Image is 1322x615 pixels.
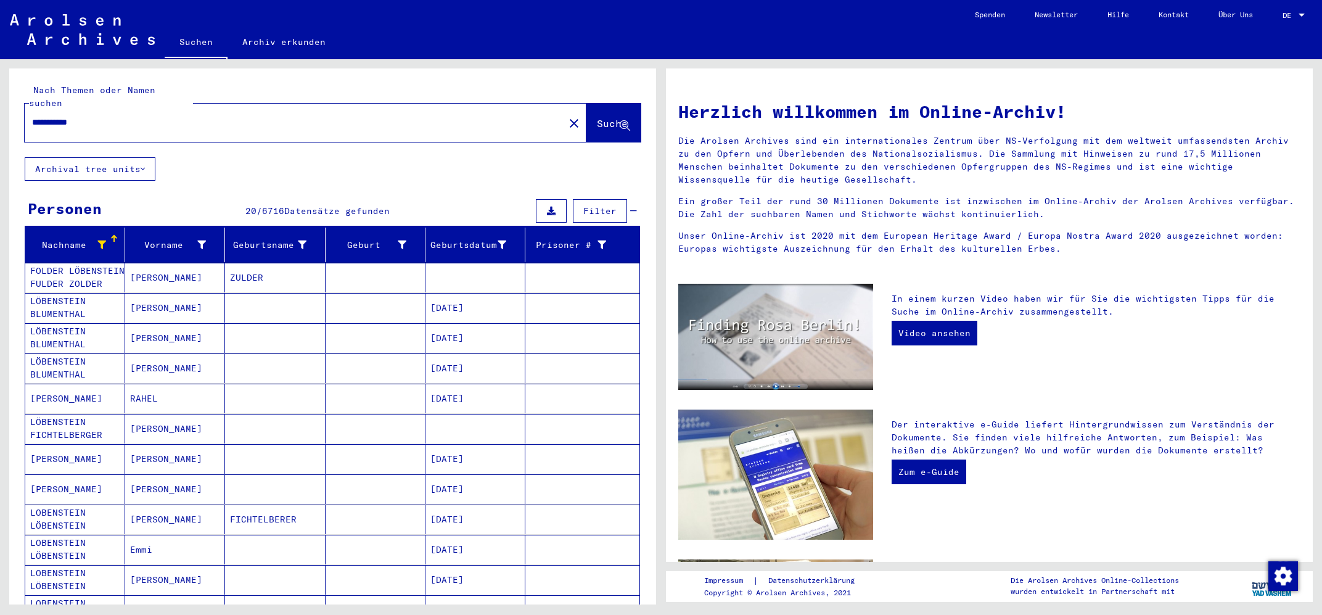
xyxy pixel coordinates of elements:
[228,27,340,57] a: Archiv erkunden
[430,235,525,255] div: Geburtsdatum
[892,460,966,484] a: Zum e-Guide
[125,505,225,534] mat-cell: [PERSON_NAME]
[30,235,125,255] div: Nachname
[1011,575,1179,586] p: Die Arolsen Archives Online-Collections
[230,235,324,255] div: Geburtsname
[25,293,125,323] mat-cell: LÖBENSTEIN BLUMENTHAL
[425,505,525,534] mat-cell: [DATE]
[425,535,525,564] mat-cell: [DATE]
[130,239,206,252] div: Vorname
[25,228,125,262] mat-header-cell: Nachname
[678,284,873,390] img: video.jpg
[704,587,869,598] p: Copyright © Arolsen Archives, 2021
[530,239,606,252] div: Prisoner #
[892,321,977,345] a: Video ansehen
[225,505,325,534] mat-cell: FICHTELBERER
[892,418,1300,457] p: Der interaktive e-Guide liefert Hintergrundwissen zum Verständnis der Dokumente. Sie finden viele...
[678,410,873,540] img: eguide.jpg
[1283,11,1296,20] span: DE
[25,535,125,564] mat-cell: LOBENSTEIN LÖBENSTEIN
[597,117,628,130] span: Suche
[530,235,625,255] div: Prisoner #
[1268,561,1297,590] div: Zustimmung ändern
[125,384,225,413] mat-cell: RAHEL
[25,414,125,444] mat-cell: LÖBENSTEIN FICHTELBERGER
[892,292,1300,318] p: In einem kurzen Video haben wir für Sie die wichtigsten Tipps für die Suche im Online-Archiv zusa...
[430,239,506,252] div: Geburtsdatum
[425,323,525,353] mat-cell: [DATE]
[284,205,390,217] span: Datensätze gefunden
[25,505,125,534] mat-cell: LOBENSTEIN LÖBENSTEIN
[165,27,228,59] a: Suchen
[1249,571,1295,601] img: yv_logo.png
[225,228,325,262] mat-header-cell: Geburtsname
[425,353,525,383] mat-cell: [DATE]
[230,239,306,252] div: Geburtsname
[125,293,225,323] mat-cell: [PERSON_NAME]
[225,263,325,292] mat-cell: ZULDER
[125,414,225,444] mat-cell: [PERSON_NAME]
[125,228,225,262] mat-header-cell: Vorname
[567,116,581,131] mat-icon: close
[583,205,617,217] span: Filter
[678,229,1300,255] p: Unser Online-Archiv ist 2020 mit dem European Heritage Award / Europa Nostra Award 2020 ausgezeic...
[425,293,525,323] mat-cell: [DATE]
[678,99,1300,125] h1: Herzlich willkommen im Online-Archiv!
[678,134,1300,186] p: Die Arolsen Archives sind ein internationales Zentrum über NS-Verfolgung mit dem weltweit umfasse...
[758,574,869,587] a: Datenschutzerklärung
[25,263,125,292] mat-cell: FOLDER LÖBENSTEIN FULDER ZOLDER
[425,565,525,595] mat-cell: [DATE]
[30,239,106,252] div: Nachname
[130,235,224,255] div: Vorname
[125,444,225,474] mat-cell: [PERSON_NAME]
[562,110,586,135] button: Clear
[25,353,125,383] mat-cell: LÖBENSTEIN BLUMENTHAL
[425,228,525,262] mat-header-cell: Geburtsdatum
[257,205,262,217] span: /
[262,205,284,217] span: 6716
[25,565,125,595] mat-cell: LOBENSTEIN LÖBENSTEIN
[25,444,125,474] mat-cell: [PERSON_NAME]
[25,323,125,353] mat-cell: LÖBENSTEIN BLUMENTHAL
[125,353,225,383] mat-cell: [PERSON_NAME]
[425,384,525,413] mat-cell: [DATE]
[125,323,225,353] mat-cell: [PERSON_NAME]
[1268,561,1298,591] img: Zustimmung ändern
[1011,586,1179,597] p: wurden entwickelt in Partnerschaft mit
[25,384,125,413] mat-cell: [PERSON_NAME]
[10,14,155,45] img: Arolsen_neg.svg
[25,474,125,504] mat-cell: [PERSON_NAME]
[245,205,257,217] span: 20
[330,239,406,252] div: Geburt‏
[125,535,225,564] mat-cell: Emmi
[678,195,1300,221] p: Ein großer Teil der rund 30 Millionen Dokumente ist inzwischen im Online-Archiv der Arolsen Archi...
[525,228,639,262] mat-header-cell: Prisoner #
[330,235,425,255] div: Geburt‏
[586,104,641,142] button: Suche
[29,85,155,109] mat-label: Nach Themen oder Namen suchen
[25,157,155,181] button: Archival tree units
[326,228,425,262] mat-header-cell: Geburt‏
[573,199,627,223] button: Filter
[125,565,225,595] mat-cell: [PERSON_NAME]
[425,474,525,504] mat-cell: [DATE]
[125,474,225,504] mat-cell: [PERSON_NAME]
[125,263,225,292] mat-cell: [PERSON_NAME]
[704,574,753,587] a: Impressum
[425,444,525,474] mat-cell: [DATE]
[28,197,102,220] div: Personen
[704,574,869,587] div: |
